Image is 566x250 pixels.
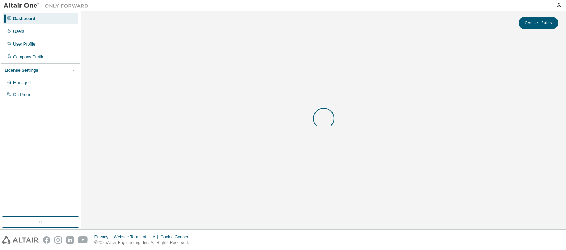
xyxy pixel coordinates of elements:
div: Company Profile [13,54,45,60]
button: Contact Sales [519,17,558,29]
img: youtube.svg [78,236,88,244]
div: Managed [13,80,31,86]
img: Altair One [4,2,92,9]
div: Cookie Consent [160,234,195,240]
img: facebook.svg [43,236,50,244]
div: License Settings [5,68,38,73]
img: altair_logo.svg [2,236,39,244]
p: © 2025 Altair Engineering, Inc. All Rights Reserved. [94,240,195,246]
div: User Profile [13,41,35,47]
img: linkedin.svg [66,236,74,244]
div: On Prem [13,92,30,98]
div: Website Terms of Use [114,234,160,240]
div: Dashboard [13,16,35,22]
img: instagram.svg [54,236,62,244]
div: Privacy [94,234,114,240]
div: Users [13,29,24,34]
